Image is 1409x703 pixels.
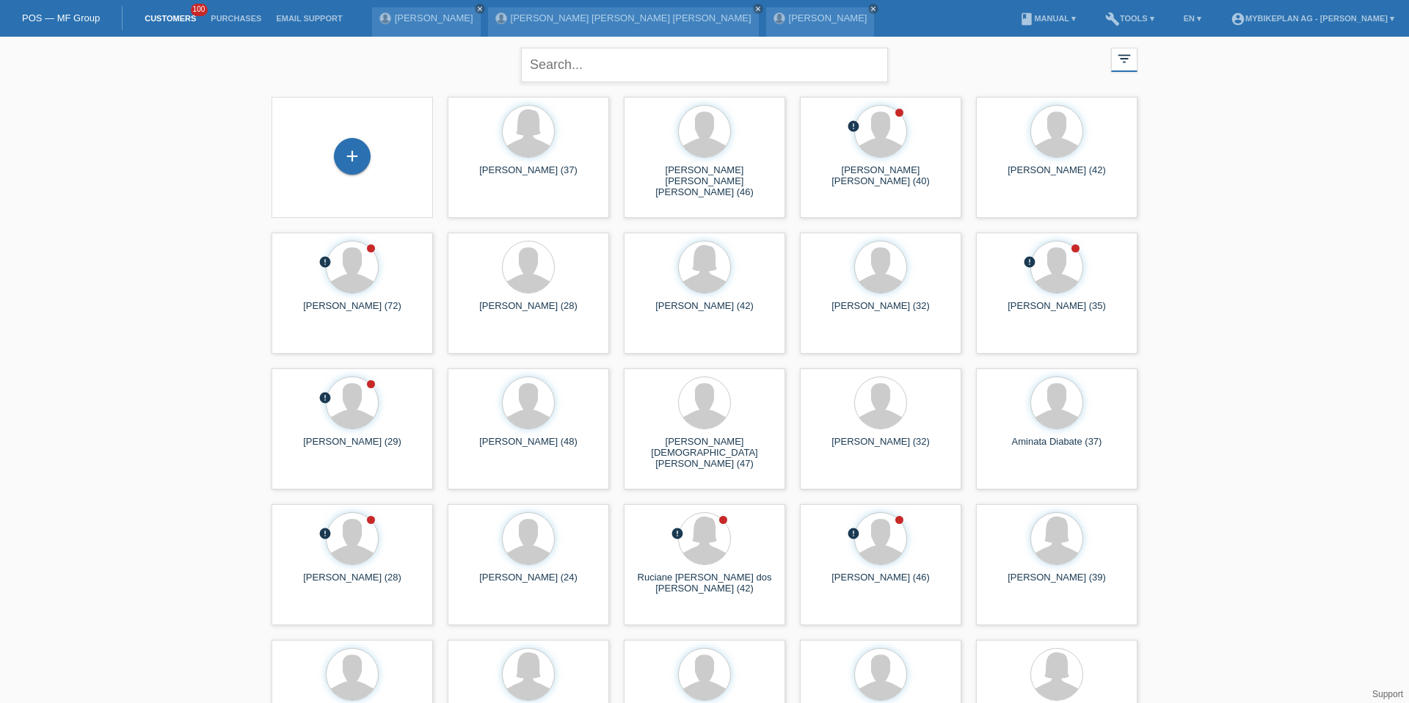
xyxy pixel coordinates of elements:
i: error [847,120,860,133]
div: [PERSON_NAME] (32) [812,300,950,324]
div: [PERSON_NAME] (46) [812,572,950,595]
i: close [476,5,484,12]
div: unconfirmed, pending [318,391,332,407]
i: error [847,527,860,540]
a: Email Support [269,14,349,23]
div: [PERSON_NAME] (28) [283,572,421,595]
a: close [868,4,878,14]
div: [PERSON_NAME] (42) [988,164,1126,188]
div: unconfirmed, pending [847,527,860,542]
a: EN ▾ [1176,14,1209,23]
i: error [318,527,332,540]
a: Support [1372,689,1403,699]
input: Search... [521,48,888,82]
a: [PERSON_NAME] [395,12,473,23]
a: [PERSON_NAME] [PERSON_NAME] [PERSON_NAME] [511,12,751,23]
i: build [1105,12,1120,26]
i: error [318,391,332,404]
a: Customers [137,14,203,23]
div: Ruciane [PERSON_NAME] dos [PERSON_NAME] (42) [636,572,773,595]
i: error [671,527,684,540]
div: Aminata Diabate (37) [988,436,1126,459]
i: book [1019,12,1034,26]
i: filter_list [1116,51,1132,67]
a: close [475,4,485,14]
a: buildTools ▾ [1098,14,1162,23]
div: Add customer [335,144,370,169]
div: unconfirmed, pending [1023,255,1036,271]
div: [PERSON_NAME] [PERSON_NAME] (40) [812,164,950,188]
div: [PERSON_NAME] (42) [636,300,773,324]
i: close [754,5,762,12]
a: bookManual ▾ [1012,14,1083,23]
div: unconfirmed, pending [318,527,332,542]
div: [PERSON_NAME] (35) [988,300,1126,324]
a: account_circleMybikeplan AG - [PERSON_NAME] ▾ [1223,14,1402,23]
i: error [318,255,332,269]
a: close [753,4,763,14]
div: unconfirmed, pending [671,527,684,542]
div: [PERSON_NAME] (37) [459,164,597,188]
div: [PERSON_NAME] (29) [283,436,421,459]
div: [PERSON_NAME] (24) [459,572,597,595]
span: 100 [191,4,208,16]
a: POS — MF Group [22,12,100,23]
a: Purchases [203,14,269,23]
div: unconfirmed, pending [847,120,860,135]
div: [PERSON_NAME] (48) [459,436,597,459]
div: [PERSON_NAME] [PERSON_NAME] [PERSON_NAME] (46) [636,164,773,191]
div: [PERSON_NAME] (28) [459,300,597,324]
i: error [1023,255,1036,269]
div: unconfirmed, pending [318,255,332,271]
div: [PERSON_NAME] (32) [812,436,950,459]
i: close [870,5,877,12]
div: [PERSON_NAME] (39) [988,572,1126,595]
div: [PERSON_NAME] (72) [283,300,421,324]
div: [PERSON_NAME] [DEMOGRAPHIC_DATA][PERSON_NAME] (47) [636,436,773,462]
a: [PERSON_NAME] [789,12,867,23]
i: account_circle [1231,12,1245,26]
